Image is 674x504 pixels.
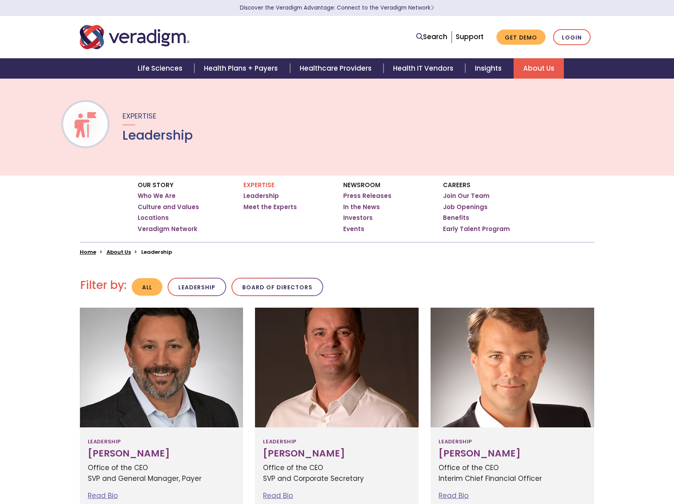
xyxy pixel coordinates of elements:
[443,225,510,233] a: Early Talent Program
[263,435,296,448] span: Leadership
[431,4,434,12] span: Learn More
[88,462,235,484] p: Office of the CEO SVP and General Manager, Payer
[128,58,194,79] a: Life Sciences
[443,192,490,200] a: Join Our Team
[138,225,198,233] a: Veradigm Network
[138,203,199,211] a: Culture and Values
[88,491,118,500] a: Read Bio
[132,278,162,296] button: All
[439,491,468,500] a: Read Bio
[80,24,190,50] img: Veradigm logo
[290,58,383,79] a: Healthcare Providers
[263,448,411,459] h3: [PERSON_NAME]
[343,203,380,211] a: In the News
[240,4,434,12] a: Discover the Veradigm Advantage: Connect to the Veradigm NetworkLearn More
[383,58,465,79] a: Health IT Vendors
[243,203,297,211] a: Meet the Experts
[88,448,235,459] h3: [PERSON_NAME]
[343,192,391,200] a: Press Releases
[443,203,488,211] a: Job Openings
[439,462,586,484] p: Office of the CEO Interim Chief Financial Officer
[263,462,411,484] p: Office of the CEO SVP and Corporate Secretary
[343,225,364,233] a: Events
[138,214,169,222] a: Locations
[80,279,126,292] h2: Filter by:
[443,214,469,222] a: Benefits
[456,32,484,42] a: Support
[496,30,546,45] a: Get Demo
[107,248,131,256] a: About Us
[123,128,193,143] h1: Leadership
[123,111,156,121] span: Expertise
[168,278,226,296] button: Leadership
[439,435,472,448] span: Leadership
[514,58,564,79] a: About Us
[80,248,96,256] a: Home
[439,448,586,459] h3: [PERSON_NAME]
[263,491,293,500] a: Read Bio
[465,58,514,79] a: Insights
[416,32,447,42] a: Search
[231,278,323,296] button: Board of Directors
[553,29,591,45] a: Login
[88,435,121,448] span: Leadership
[194,58,290,79] a: Health Plans + Payers
[343,214,373,222] a: Investors
[243,192,279,200] a: Leadership
[138,192,176,200] a: Who We Are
